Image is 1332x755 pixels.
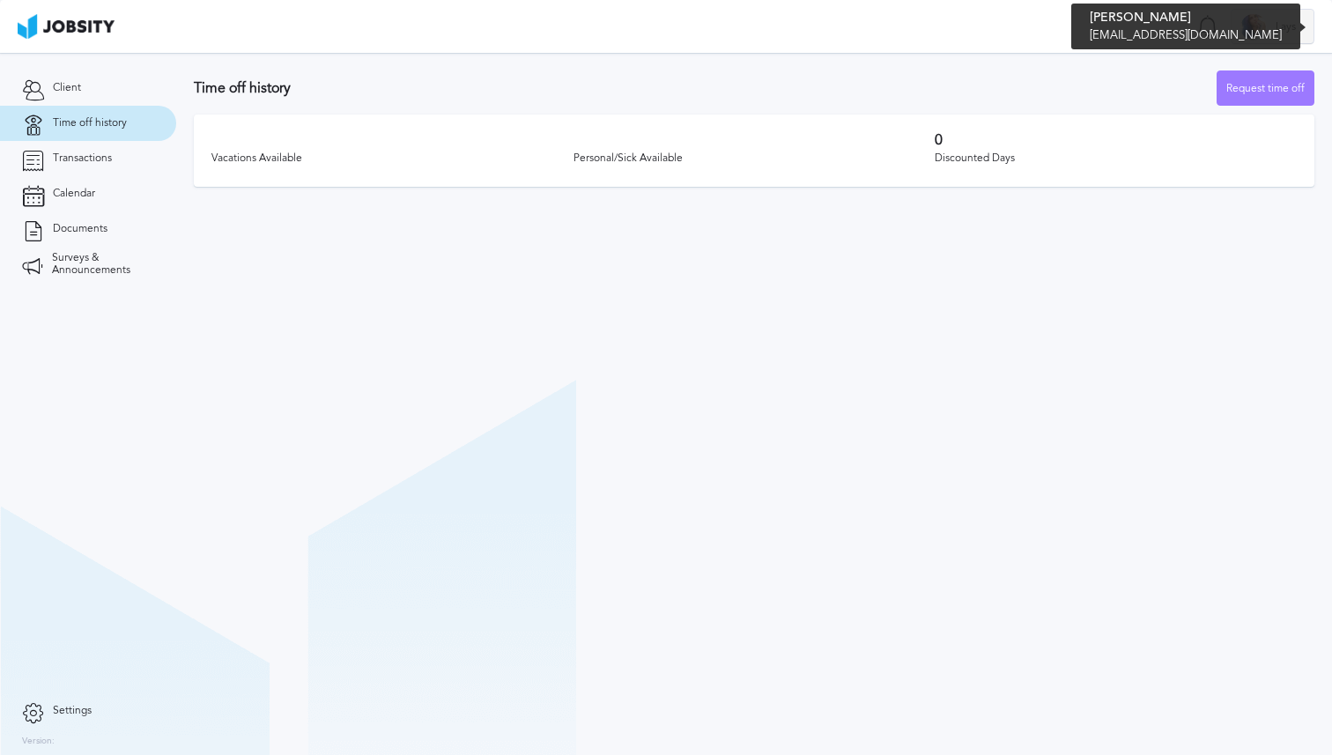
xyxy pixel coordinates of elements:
span: Calendar [53,188,95,200]
span: Transactions [53,152,112,165]
span: Lays [1267,21,1305,33]
button: Request time off [1217,70,1314,106]
img: ab4bad089aa723f57921c736e9817d99.png [18,14,115,39]
span: Surveys & Announcements [52,252,154,277]
h3: Time off history [194,80,1217,96]
span: Documents [53,223,107,235]
div: Request time off [1217,71,1313,107]
span: Client [53,82,81,94]
div: Vacations Available [211,152,573,165]
label: Version: [22,736,55,747]
div: L [1240,14,1267,41]
div: Discounted Days [935,152,1297,165]
div: Personal/Sick Available [573,152,936,165]
span: Settings [53,705,92,717]
button: LLays [1231,9,1314,44]
h3: 0 [935,132,1297,148]
span: Time off history [53,117,127,130]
